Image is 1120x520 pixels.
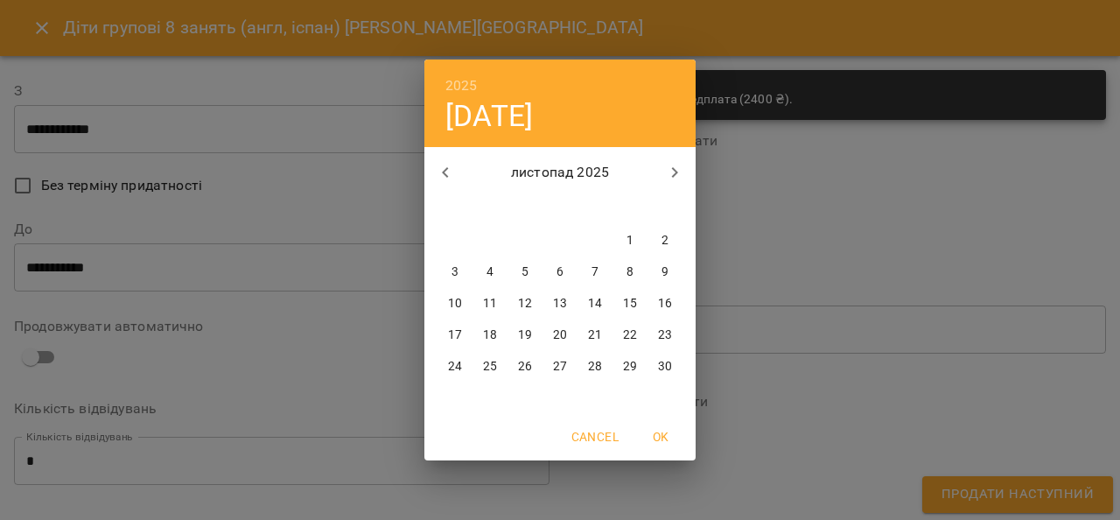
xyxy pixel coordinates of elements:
[614,320,646,351] button: 22
[553,295,567,313] p: 13
[445,74,478,98] button: 2025
[509,199,541,216] span: ср
[661,232,668,249] p: 2
[483,358,497,376] p: 25
[474,256,506,288] button: 4
[614,351,646,383] button: 29
[439,199,471,216] span: пн
[626,232,633,249] p: 1
[474,288,506,320] button: 11
[623,327,637,344] p: 22
[579,320,611,351] button: 21
[518,327,532,344] p: 19
[556,264,563,281] p: 6
[649,225,681,256] button: 2
[544,320,576,351] button: 20
[544,199,576,216] span: чт
[448,358,462,376] p: 24
[439,256,471,288] button: 3
[633,421,689,453] button: OK
[451,264,458,281] p: 3
[448,295,462,313] p: 10
[649,320,681,351] button: 23
[640,426,682,447] span: OK
[439,320,471,351] button: 17
[564,421,626,453] button: Cancel
[649,351,681,383] button: 30
[588,295,602,313] p: 14
[658,295,672,313] p: 16
[579,199,611,216] span: пт
[614,225,646,256] button: 1
[509,351,541,383] button: 26
[614,256,646,288] button: 8
[483,295,497,313] p: 11
[439,351,471,383] button: 24
[518,295,532,313] p: 12
[579,351,611,383] button: 28
[553,358,567,376] p: 27
[588,358,602,376] p: 28
[623,295,637,313] p: 15
[658,327,672,344] p: 23
[544,288,576,320] button: 13
[445,98,533,134] button: [DATE]
[649,199,681,216] span: нд
[544,351,576,383] button: 27
[579,288,611,320] button: 14
[518,358,532,376] p: 26
[439,288,471,320] button: 10
[483,327,497,344] p: 18
[614,288,646,320] button: 15
[486,264,493,281] p: 4
[588,327,602,344] p: 21
[474,320,506,351] button: 18
[509,256,541,288] button: 5
[579,256,611,288] button: 7
[521,264,528,281] p: 5
[553,327,567,344] p: 20
[544,256,576,288] button: 6
[509,320,541,351] button: 19
[466,162,654,183] p: листопад 2025
[474,199,506,216] span: вт
[649,288,681,320] button: 16
[474,351,506,383] button: 25
[571,426,619,447] span: Cancel
[509,288,541,320] button: 12
[649,256,681,288] button: 9
[614,199,646,216] span: сб
[448,327,462,344] p: 17
[658,358,672,376] p: 30
[626,264,633,281] p: 8
[623,358,637,376] p: 29
[661,264,668,281] p: 9
[591,264,598,281] p: 7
